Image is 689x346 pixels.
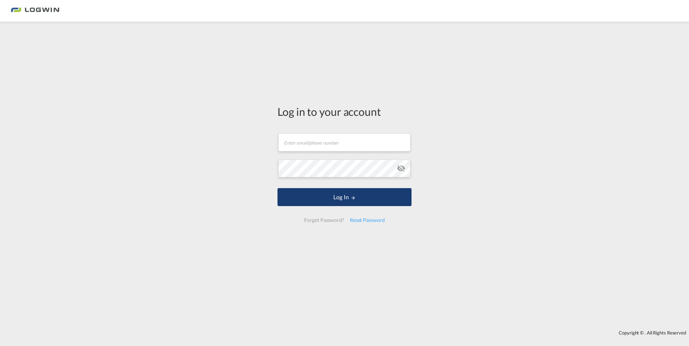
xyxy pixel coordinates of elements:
div: Log in to your account [277,104,412,119]
div: Forgot Password? [301,214,347,227]
button: LOGIN [277,188,412,206]
img: bc73a0e0d8c111efacd525e4c8ad7d32.png [11,3,59,19]
input: Enter email/phone number [278,133,410,151]
md-icon: icon-eye-off [397,164,405,173]
div: Reset Password [347,214,388,227]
